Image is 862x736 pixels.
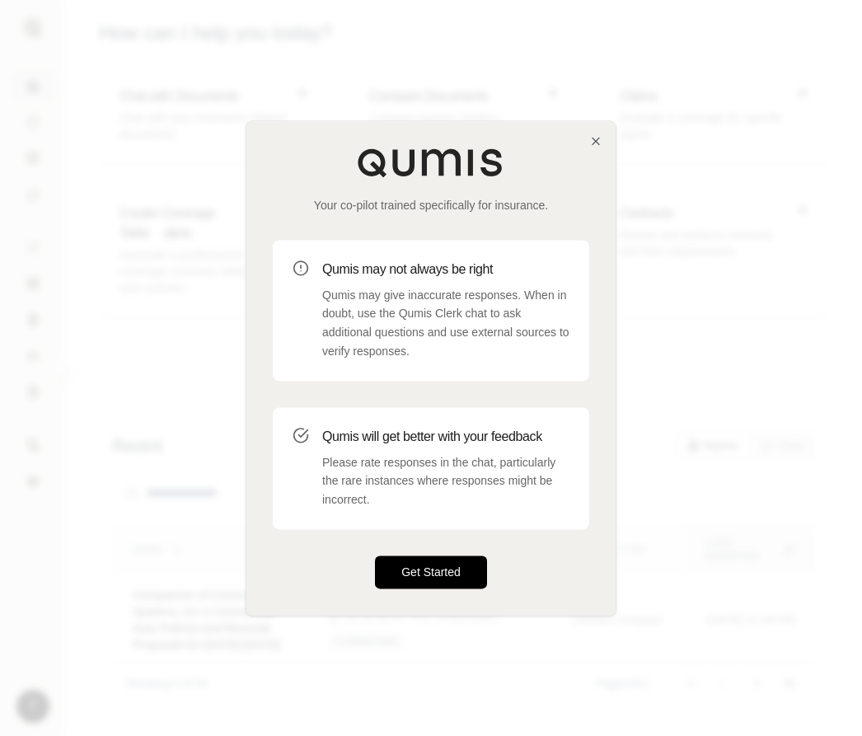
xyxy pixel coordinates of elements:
[322,260,569,279] h3: Qumis may not always be right
[322,427,569,447] h3: Qumis will get better with your feedback
[357,148,505,177] img: Qumis Logo
[375,556,487,588] button: Get Started
[322,453,569,509] p: Please rate responses in the chat, particularly the rare instances where responses might be incor...
[322,286,569,361] p: Qumis may give inaccurate responses. When in doubt, use the Qumis Clerk chat to ask additional qu...
[273,197,589,213] p: Your co-pilot trained specifically for insurance.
